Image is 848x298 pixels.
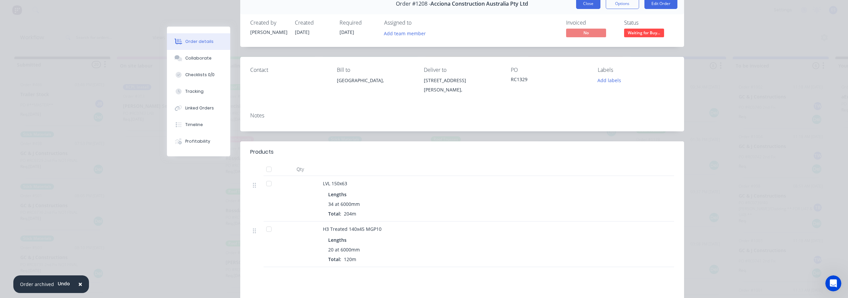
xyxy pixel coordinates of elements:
div: RC1329 [511,76,587,85]
button: Timeline [167,116,230,133]
div: [STREET_ADDRESS] [424,76,500,85]
span: Lengths [328,191,347,198]
span: 204m [341,211,359,217]
div: Created [295,20,332,26]
span: [DATE] [295,29,310,35]
div: Collaborate [185,55,212,61]
span: 34 at 6000mm [328,201,360,208]
div: Timeline [185,122,203,128]
div: Deliver to [424,67,500,73]
div: [GEOGRAPHIC_DATA], [337,76,413,97]
button: Add team member [384,29,429,38]
div: [PERSON_NAME] [250,29,287,36]
div: Bill to [337,67,413,73]
div: Products [250,148,274,156]
button: Collaborate [167,50,230,67]
div: PO [511,67,587,73]
div: Order details [185,39,214,45]
span: No [566,29,606,37]
span: H3 Treated 140x45 MGP10 [323,226,382,232]
div: [STREET_ADDRESS][PERSON_NAME], [424,76,500,97]
button: Waiting for Buy... [624,29,664,39]
span: LVL 150x63 [323,180,347,187]
button: Add labels [594,76,625,85]
span: × [78,279,82,289]
div: Checklists 0/0 [185,72,215,78]
div: Profitability [185,138,210,144]
iframe: Intercom live chat [825,275,841,291]
div: Contact [250,67,327,73]
span: [DATE] [340,29,354,35]
div: [PERSON_NAME], [424,85,500,94]
span: Total: [328,211,341,217]
span: Lengths [328,236,347,243]
button: Linked Orders [167,100,230,116]
div: [GEOGRAPHIC_DATA], [337,76,413,85]
span: 20 at 6000mm [328,246,360,253]
span: 120m [341,256,359,262]
button: Checklists 0/0 [167,67,230,83]
span: Total: [328,256,341,262]
div: Required [340,20,376,26]
button: Close [72,276,89,292]
span: Acciona Construction Australia Pty Ltd [430,1,528,7]
span: Waiting for Buy... [624,29,664,37]
div: Order archived [20,281,54,288]
span: Order #1208 - [396,1,430,7]
button: Order details [167,33,230,50]
div: Created by [250,20,287,26]
button: Add team member [380,29,429,38]
button: Profitability [167,133,230,150]
div: Tracking [185,88,204,94]
div: Status [624,20,674,26]
button: Tracking [167,83,230,100]
div: Linked Orders [185,105,214,111]
div: Qty [280,163,320,176]
div: Invoiced [566,20,616,26]
div: Labels [598,67,674,73]
div: Notes [250,112,674,119]
div: Assigned to [384,20,451,26]
button: Undo [54,279,74,289]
